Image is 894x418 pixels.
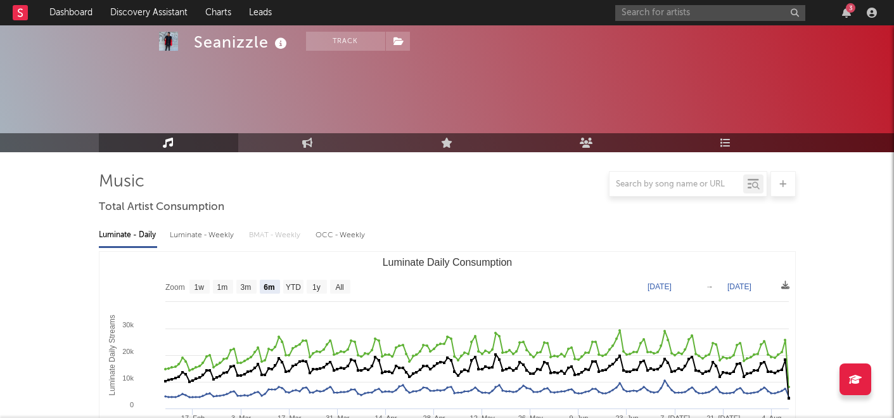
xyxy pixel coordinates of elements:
text: 6m [264,283,274,292]
input: Search by song name or URL [610,180,743,190]
div: Seanizzle [194,32,290,53]
text: 1m [217,283,227,292]
text: 1y [312,283,321,292]
div: Luminate - Daily [99,225,157,246]
text: Zoom [165,283,185,292]
div: OCC - Weekly [316,225,366,246]
text: 10k [122,374,134,382]
text: 3m [240,283,251,292]
button: 3 [842,8,851,18]
div: 3 [846,3,855,13]
text: Luminate Daily Consumption [382,257,512,268]
input: Search for artists [615,5,805,21]
text: → [706,282,713,291]
text: 20k [122,348,134,355]
text: Luminate Daily Streams [107,315,116,395]
text: 1w [194,283,204,292]
text: All [335,283,343,292]
button: Track [306,32,385,51]
text: 0 [129,401,133,408]
text: YTD [285,283,300,292]
text: 30k [122,321,134,329]
div: Luminate - Weekly [170,225,236,246]
text: [DATE] [648,282,672,291]
text: [DATE] [727,282,751,291]
span: Total Artist Consumption [99,200,224,215]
